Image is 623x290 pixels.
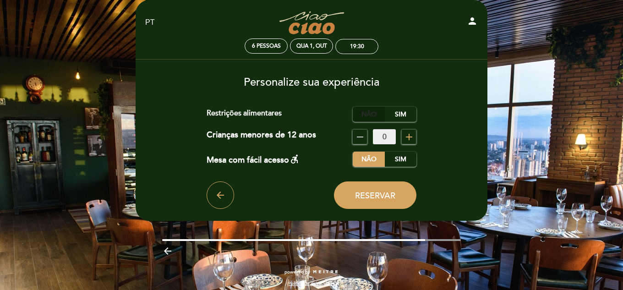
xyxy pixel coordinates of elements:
[284,269,339,275] a: powered by
[252,43,281,49] span: 6 pessoas
[404,131,415,142] i: add
[296,43,327,49] div: Qua 1, out
[207,129,316,144] div: Crianças menores de 12 anos
[467,16,478,30] button: person
[350,43,364,50] div: 19:30
[384,107,416,122] label: Sim
[254,10,369,35] a: Ciao Ciao Cucina
[289,153,300,164] i: accessible_forward
[355,191,395,201] span: Reservar
[467,16,478,27] i: person
[288,280,335,287] a: Política de privacidade
[334,181,416,209] button: Reservar
[384,152,416,167] label: Sim
[312,270,339,274] img: MEITRE
[284,269,310,275] span: powered by
[207,107,353,122] div: Restrições alimentares
[162,246,173,257] i: arrow_backward
[244,76,379,89] span: Personalize sua experiência
[207,181,234,209] button: arrow_back
[353,107,385,122] label: Não
[355,131,366,142] i: remove
[207,152,300,167] div: Mesa com fácil acesso
[353,152,385,167] label: Não
[215,190,226,201] i: arrow_back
